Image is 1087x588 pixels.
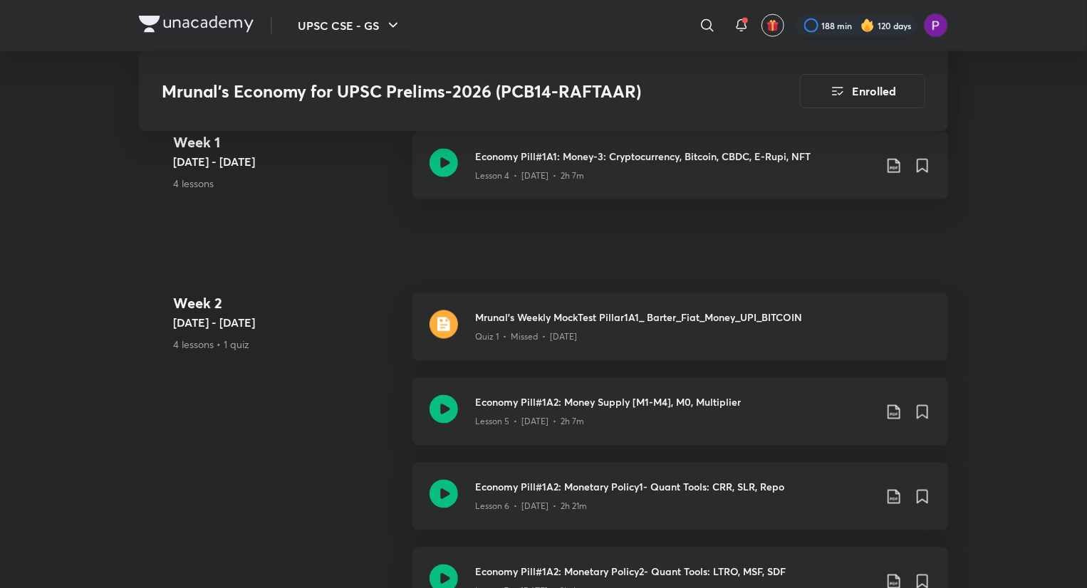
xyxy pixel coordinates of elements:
p: Lesson 6 • [DATE] • 2h 21m [475,500,587,513]
h4: Week 2 [173,293,401,315]
a: Economy Pill#1A1: Money-3: Cryptocurrency, Bitcoin, CBDC, E-Rupi, NFTLesson 4 • [DATE] • 2h 7m [412,132,948,216]
img: quiz [430,310,458,339]
a: Company Logo [139,16,254,36]
a: quizMrunal's Weekly MockTest Pillar1A1_ Barter_Fiat_Money_UPI_BITCOINQuiz 1 • Missed • [DATE] [412,293,948,378]
p: Quiz 1 • Missed • [DATE] [475,331,577,344]
img: Company Logo [139,16,254,33]
p: Lesson 5 • [DATE] • 2h 7m [475,416,584,429]
a: Economy Pill#1A2: Money Supply [M1-M4], M0, MultiplierLesson 5 • [DATE] • 2h 7m [412,378,948,463]
h3: Economy Pill#1A2: Money Supply [M1-M4], M0, Multiplier [475,395,874,410]
h5: [DATE] - [DATE] [173,153,401,170]
button: Enrolled [800,74,925,108]
button: avatar [761,14,784,37]
h3: Economy Pill#1A1: Money-3: Cryptocurrency, Bitcoin, CBDC, E-Rupi, NFT [475,149,874,164]
button: UPSC CSE - GS [289,11,410,40]
p: 4 lessons [173,176,401,191]
h4: Week 1 [173,132,401,153]
p: Lesson 4 • [DATE] • 2h 7m [475,169,584,182]
h5: [DATE] - [DATE] [173,315,401,332]
h3: Economy Pill#1A2: Monetary Policy2- Quant Tools: LTRO, MSF, SDF [475,565,874,579]
p: 4 lessons • 1 quiz [173,337,401,352]
img: streak [860,19,875,33]
h3: Economy Pill#1A2: Monetary Policy1- Quant Tools: CRR, SLR, Repo [475,480,874,495]
img: avatar [766,19,779,32]
h3: Mrunal’s Economy for UPSC Prelims-2026 (PCB14-RAFTAAR) [162,81,719,102]
h3: Mrunal's Weekly MockTest Pillar1A1_ Barter_Fiat_Money_UPI_BITCOIN [475,310,931,325]
img: Preeti Pandey [924,14,948,38]
a: Economy Pill#1A2: Monetary Policy1- Quant Tools: CRR, SLR, RepoLesson 6 • [DATE] • 2h 21m [412,463,948,547]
